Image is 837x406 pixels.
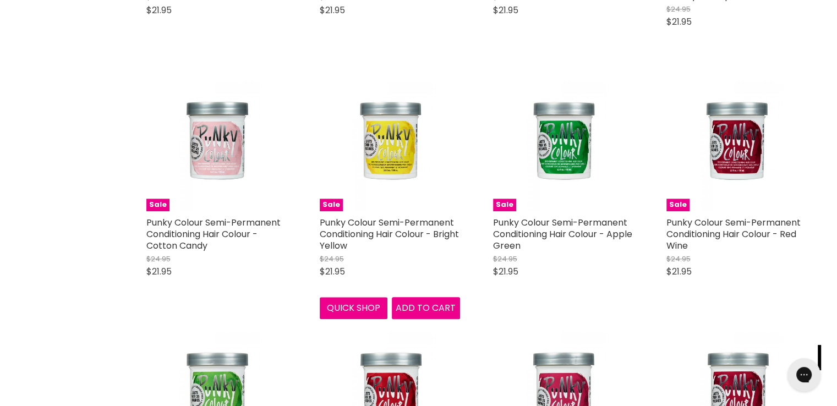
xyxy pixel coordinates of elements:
span: $24.95 [666,4,691,14]
a: Punky Colour Semi-Permanent Conditioning Hair Colour - Bright YellowSale [320,71,460,211]
a: Punky Colour Semi-Permanent Conditioning Hair Colour - Cotton CandySale [146,71,287,211]
span: $21.95 [493,265,518,278]
span: $24.95 [320,254,344,264]
a: Punky Colour Semi-Permanent Conditioning Hair Colour - Apple GreenSale [493,71,633,211]
a: Punky Colour Semi-Permanent Conditioning Hair Colour - Apple Green [493,216,632,252]
span: Sale [666,199,690,211]
img: Punky Colour Semi-Permanent Conditioning Hair Colour - Bright Yellow [343,71,436,211]
span: $21.95 [146,265,172,278]
span: $21.95 [320,4,345,17]
img: Punky Colour Semi-Permanent Conditioning Hair Colour - Cotton Candy [170,71,262,211]
a: Punky Colour Semi-Permanent Conditioning Hair Colour - Red WineSale [666,71,807,211]
span: Sale [493,199,516,211]
img: Punky Colour Semi-Permanent Conditioning Hair Colour - Apple Green [517,71,609,211]
a: Punky Colour Semi-Permanent Conditioning Hair Colour - Red Wine [666,216,801,252]
span: Add to cart [396,301,456,314]
span: Sale [146,199,169,211]
span: $21.95 [146,4,172,17]
a: Punky Colour Semi-Permanent Conditioning Hair Colour - Cotton Candy [146,216,281,252]
span: $24.95 [146,254,171,264]
button: Quick shop [320,297,388,319]
img: Punky Colour Semi-Permanent Conditioning Hair Colour - Red Wine [690,71,783,211]
a: Punky Colour Semi-Permanent Conditioning Hair Colour - Bright Yellow [320,216,459,252]
iframe: Gorgias live chat messenger [782,354,826,395]
span: $24.95 [666,254,691,264]
span: $21.95 [666,15,692,28]
span: $21.95 [493,4,518,17]
span: $21.95 [666,265,692,278]
span: $21.95 [320,265,345,278]
span: Sale [320,199,343,211]
button: Add to cart [392,297,460,319]
span: $24.95 [493,254,517,264]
